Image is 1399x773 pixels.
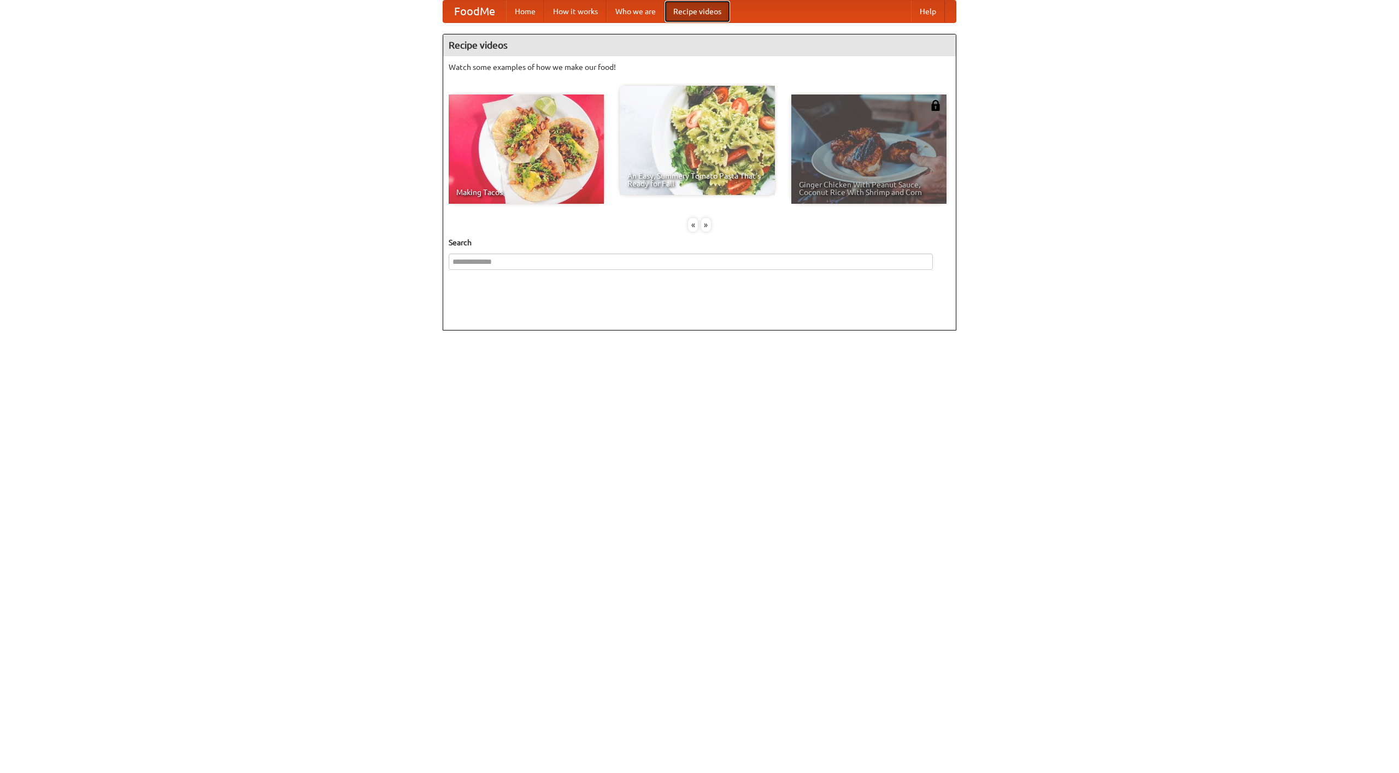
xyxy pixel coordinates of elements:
img: 483408.png [930,100,941,111]
a: Making Tacos [449,95,604,204]
a: FoodMe [443,1,506,22]
div: « [688,218,698,232]
h5: Search [449,237,950,248]
span: Making Tacos [456,188,596,196]
span: An Easy, Summery Tomato Pasta That's Ready for Fall [627,172,767,187]
a: Recipe videos [665,1,730,22]
a: Home [506,1,544,22]
p: Watch some examples of how we make our food! [449,62,950,73]
a: How it works [544,1,607,22]
a: Help [911,1,945,22]
a: Who we are [607,1,665,22]
div: » [701,218,711,232]
a: An Easy, Summery Tomato Pasta That's Ready for Fall [620,86,775,195]
h4: Recipe videos [443,34,956,56]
